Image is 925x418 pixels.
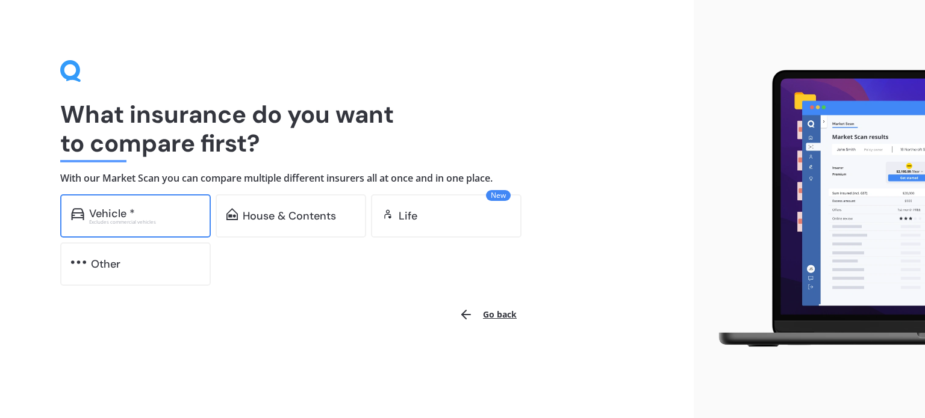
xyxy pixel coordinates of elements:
img: life.f720d6a2d7cdcd3ad642.svg [382,208,394,220]
h1: What insurance do you want to compare first? [60,100,634,158]
img: other.81dba5aafe580aa69f38.svg [71,256,86,268]
div: House & Contents [243,210,336,222]
div: Vehicle * [89,207,135,220]
h4: With our Market Scan you can compare multiple different insurers all at once and in one place. [60,172,634,185]
button: Go back [452,300,524,329]
img: laptop.webp [703,64,925,354]
div: Life [399,210,417,222]
div: Excludes commercial vehicles [89,220,200,224]
img: car.f15378c7a67c060ca3f3.svg [71,208,84,220]
div: Other [91,258,120,270]
span: New [486,190,511,201]
img: home-and-contents.b802091223b8502ef2dd.svg [226,208,238,220]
